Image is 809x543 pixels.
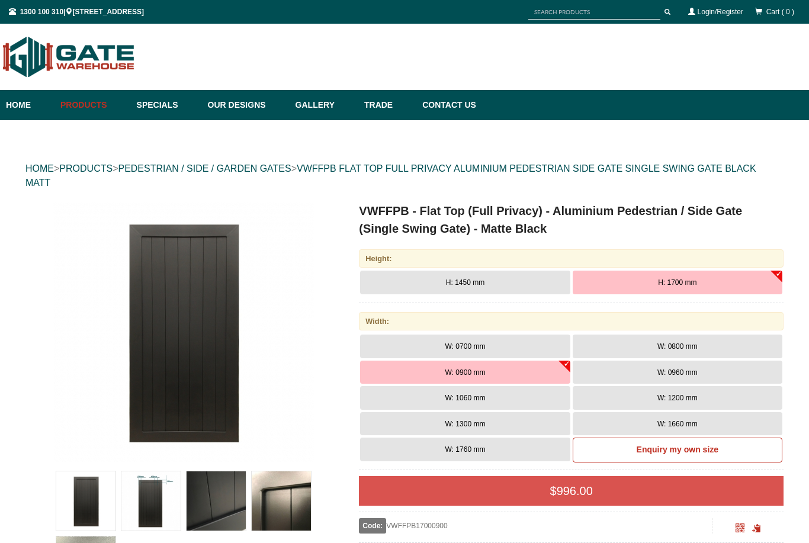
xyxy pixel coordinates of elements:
[360,361,570,384] button: W: 0900 mm
[187,471,246,531] img: VWFFPB - Flat Top (Full Privacy) - Aluminium Pedestrian / Side Gate (Single Swing Gate) - Matte B...
[360,438,570,461] button: W: 1760 mm
[359,202,784,237] h1: VWFFPB - Flat Top (Full Privacy) - Aluminium Pedestrian / Side Gate (Single Swing Gate) - Matte B...
[9,8,144,16] span: | [STREET_ADDRESS]
[360,335,570,358] button: W: 0700 mm
[118,163,291,173] a: PEDESTRIAN / SIDE / GARDEN GATES
[445,342,486,351] span: W: 0700 mm
[27,202,340,462] a: VWFFPB - Flat Top (Full Privacy) - Aluminium Pedestrian / Side Gate (Single Swing Gate) - Matte B...
[121,471,181,531] img: VWFFPB - Flat Top (Full Privacy) - Aluminium Pedestrian / Side Gate (Single Swing Gate) - Matte B...
[637,445,718,454] b: Enquiry my own size
[360,386,570,410] button: W: 1060 mm
[131,90,202,120] a: Specials
[573,271,782,294] button: H: 1700 mm
[20,8,63,16] a: 1300 100 310
[25,150,784,202] div: > > >
[359,312,784,330] div: Width:
[657,342,698,351] span: W: 0800 mm
[573,412,782,436] button: W: 1660 mm
[416,90,476,120] a: Contact Us
[752,524,761,533] span: Click to copy the URL
[53,202,314,462] img: VWFFPB - Flat Top (Full Privacy) - Aluminium Pedestrian / Side Gate (Single Swing Gate) - Matte B...
[446,278,484,287] span: H: 1450 mm
[573,386,782,410] button: W: 1200 mm
[698,8,743,16] a: Login/Register
[528,5,660,20] input: SEARCH PRODUCTS
[657,368,698,377] span: W: 0960 mm
[358,90,416,120] a: Trade
[658,278,696,287] span: H: 1700 mm
[54,90,131,120] a: Products
[573,361,782,384] button: W: 0960 mm
[56,471,115,531] img: VWFFPB - Flat Top (Full Privacy) - Aluminium Pedestrian / Side Gate (Single Swing Gate) - Matte B...
[736,525,744,534] a: Click to enlarge and scan to share.
[359,518,386,534] span: Code:
[643,464,809,502] iframe: LiveChat chat widget
[360,271,570,294] button: H: 1450 mm
[59,163,113,173] a: PRODUCTS
[657,394,698,402] span: W: 1200 mm
[359,249,784,268] div: Height:
[202,90,290,120] a: Our Designs
[573,335,782,358] button: W: 0800 mm
[290,90,358,120] a: Gallery
[359,476,784,506] div: $
[445,420,486,428] span: W: 1300 mm
[25,163,54,173] a: HOME
[557,484,593,497] span: 996.00
[252,471,311,531] img: VWFFPB - Flat Top (Full Privacy) - Aluminium Pedestrian / Side Gate (Single Swing Gate) - Matte B...
[657,420,698,428] span: W: 1660 mm
[360,412,570,436] button: W: 1300 mm
[6,90,54,120] a: Home
[359,518,712,534] div: VWFFPB17000900
[766,8,794,16] span: Cart ( 0 )
[25,163,756,188] a: VWFFPB FLAT TOP FULL PRIVACY ALUMINIUM PEDESTRIAN SIDE GATE SINGLE SWING GATE BLACK MATT
[573,438,782,462] a: Enquiry my own size
[445,445,486,454] span: W: 1760 mm
[445,394,486,402] span: W: 1060 mm
[445,368,486,377] span: W: 0900 mm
